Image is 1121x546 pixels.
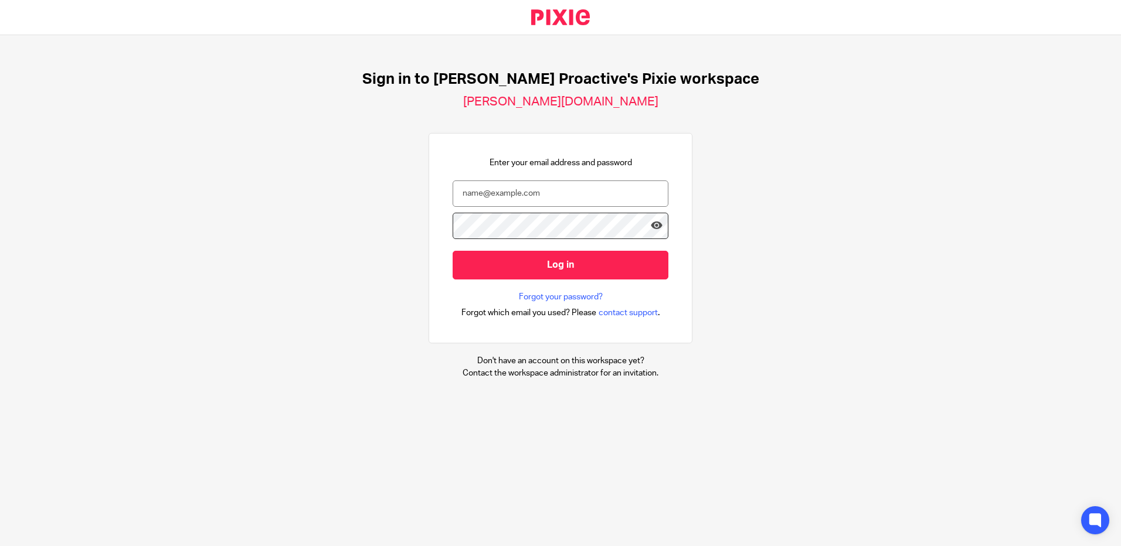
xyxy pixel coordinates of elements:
[519,291,603,303] a: Forgot your password?
[461,306,660,319] div: .
[461,307,596,319] span: Forgot which email you used? Please
[362,70,759,88] h1: Sign in to [PERSON_NAME] Proactive's Pixie workspace
[463,367,658,379] p: Contact the workspace administrator for an invitation.
[490,157,632,169] p: Enter your email address and password
[453,180,668,207] input: name@example.com
[599,307,658,319] span: contact support
[463,355,658,367] p: Don't have an account on this workspace yet?
[463,94,658,110] h2: [PERSON_NAME][DOMAIN_NAME]
[453,251,668,279] input: Log in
